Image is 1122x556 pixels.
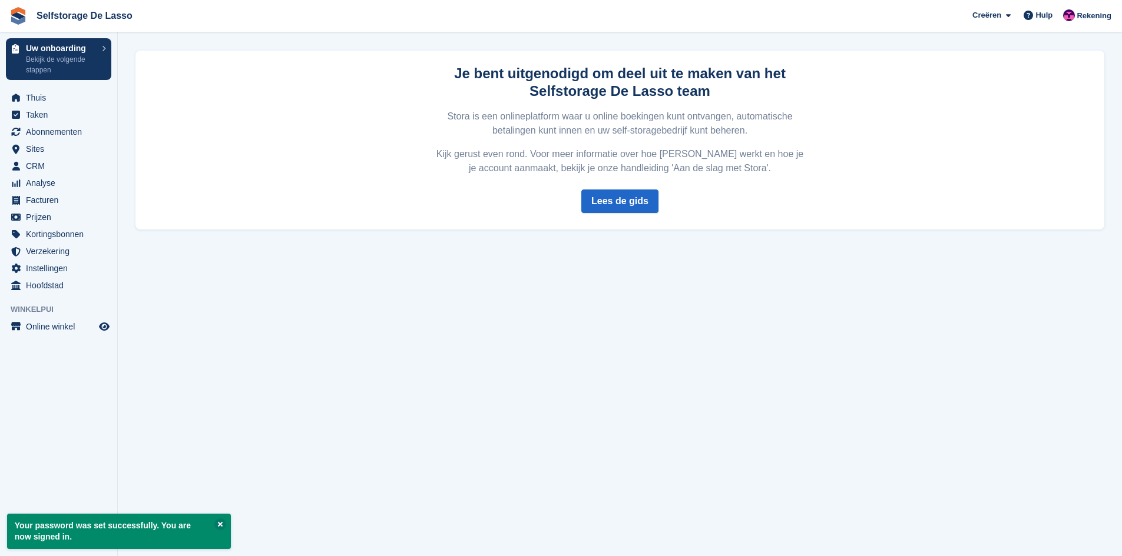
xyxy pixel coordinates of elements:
a: menu [6,158,111,174]
p: Stora is een onlineplatform waar u online boekingen kunt ontvangen, automatische betalingen kunt ... [434,109,806,138]
span: Winkelpui [11,304,117,315]
a: Selfstorage De Lasso [32,6,137,25]
span: Creëren [972,9,1001,21]
span: Taken [26,106,97,123]
span: Instellingen [26,260,97,277]
strong: Je bent uitgenodigd om deel uit te maken van het Selfstorage De Lasso team [454,65,786,99]
a: menu [6,89,111,106]
span: Kortingsbonnen [26,226,97,242]
span: Hulp [1035,9,1053,21]
a: menu [6,209,111,225]
a: menu [6,141,111,157]
span: Hoofdstad [26,277,97,294]
span: Analyse [26,175,97,191]
p: Bekijk de volgende stappen [26,54,96,75]
span: Sites [26,141,97,157]
a: Previewwinkel [97,319,111,334]
img: Remko Straathof [1063,9,1075,21]
span: Thuis [26,89,97,106]
img: stora-icon-8386f47178a22dfd0bd8f6a31ec36ba5ce8667c1dd55bd0f319d3a0aa187defe.svg [9,7,27,25]
span: Verzekering [26,243,97,259]
span: Prijzen [26,209,97,225]
span: CRM [26,158,97,174]
a: Lees de gids [581,189,658,213]
a: menu [6,243,111,259]
span: Online winkel [26,318,97,335]
a: menu [6,106,111,123]
span: Facturen [26,192,97,208]
a: menu [6,192,111,208]
span: Rekening [1077,10,1111,22]
p: Your password was set successfully. You are now signed in. [7,514,231,549]
a: menu [6,277,111,294]
a: Uw onboarding Bekijk de volgende stappen [6,38,111,80]
span: Abonnementen [26,124,97,140]
a: menu [6,175,111,191]
a: menu [6,226,111,242]
p: Kijk gerust even rond. Voor meer informatie over hoe [PERSON_NAME] werkt en hoe je je account aan... [434,147,806,175]
a: menu [6,318,111,335]
a: menu [6,124,111,140]
p: Uw onboarding [26,44,96,52]
a: menu [6,260,111,277]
